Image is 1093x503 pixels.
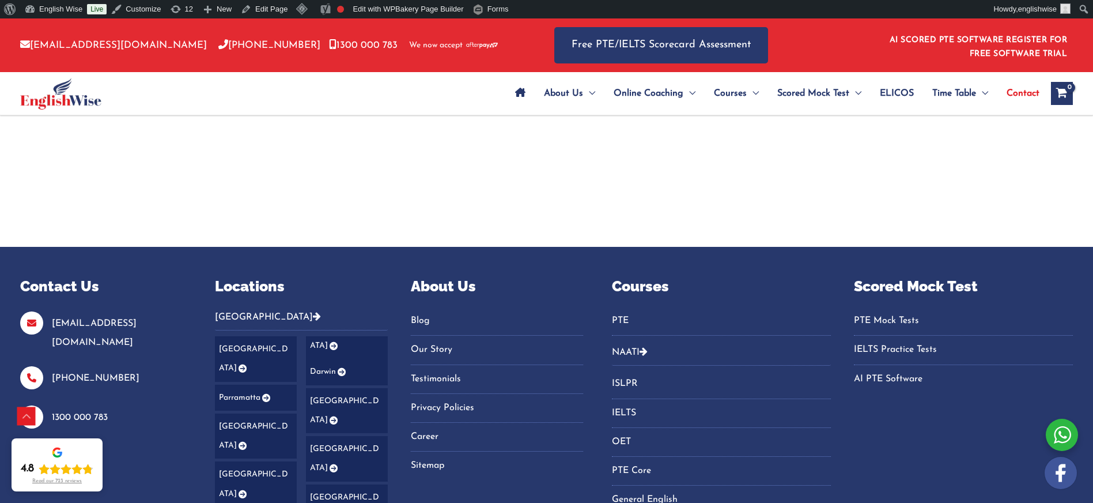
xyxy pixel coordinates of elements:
p: About Us [411,276,584,298]
aside: Header Widget 1 [883,27,1073,64]
a: [GEOGRAPHIC_DATA] [306,388,388,434]
span: Contact [1007,73,1039,114]
nav: Site Navigation: Main Menu [506,73,1039,114]
a: IELTS Practice Tests [854,340,1073,359]
button: [GEOGRAPHIC_DATA] [215,311,388,331]
a: PTE [612,311,831,331]
p: Courses [612,276,831,298]
a: OET [612,433,831,452]
a: Free PTE/IELTS Scorecard Assessment [554,27,768,63]
div: Read our 723 reviews [32,478,82,485]
a: Blog [411,311,584,331]
a: NAATI [612,348,640,357]
a: Career [411,427,584,446]
a: CoursesMenu Toggle [705,73,768,114]
a: Live [87,4,107,14]
span: Menu Toggle [583,73,595,114]
span: Menu Toggle [747,73,759,114]
nav: Menu [854,311,1073,389]
a: Sitemap [411,456,584,475]
a: [PHONE_NUMBER] [52,374,139,383]
nav: Menu [411,311,584,476]
img: Afterpay-Logo [466,42,498,48]
a: PTE Core [612,461,831,481]
span: About Us [544,73,583,114]
a: [EMAIL_ADDRESS][DOMAIN_NAME] [20,40,207,50]
a: Testimonials [411,370,584,389]
a: Our Story [411,340,584,359]
nav: Menu [612,311,831,336]
a: About UsMenu Toggle [535,73,604,114]
span: Menu Toggle [976,73,988,114]
a: Parramatta [215,385,297,411]
a: Darwin [306,359,388,385]
span: englishwise [1018,5,1057,13]
a: Scored Mock TestMenu Toggle [768,73,871,114]
a: ISLPR [612,374,831,393]
a: Contact [997,73,1039,114]
a: View Shopping Cart, empty [1051,82,1073,105]
a: ELICOS [871,73,923,114]
div: 4.8 [21,462,34,476]
a: IELTS [612,404,831,423]
span: Menu Toggle [849,73,861,114]
aside: Footer Widget 3 [411,276,584,490]
a: AI SCORED PTE SOFTWARE REGISTER FOR FREE SOFTWARE TRIAL [890,36,1068,58]
img: cropped-ew-logo [20,78,101,110]
img: ashok kumar [1060,3,1071,14]
a: Online CoachingMenu Toggle [604,73,705,114]
p: Scored Mock Test [854,276,1073,298]
a: [GEOGRAPHIC_DATA] [306,436,388,482]
a: [PHONE_NUMBER] [218,40,320,50]
span: We now accept [409,40,463,51]
a: [GEOGRAPHIC_DATA] [215,414,297,459]
a: 1300 000 783 [329,40,398,50]
p: Locations [215,276,388,298]
span: Scored Mock Test [777,73,849,114]
div: Rating: 4.8 out of 5 [21,462,93,476]
a: AI PTE Software [854,370,1073,389]
span: Menu Toggle [683,73,695,114]
a: PTE Mock Tests [854,311,1073,331]
a: Time TableMenu Toggle [923,73,997,114]
span: Online Coaching [614,73,683,114]
span: ELICOS [880,73,914,114]
a: [GEOGRAPHIC_DATA] [215,336,297,382]
button: NAATI [612,339,831,366]
aside: Footer Widget 1 [20,276,186,471]
a: [EMAIL_ADDRESS][DOMAIN_NAME] [52,319,137,347]
span: Time Table [932,73,976,114]
a: 1300 000 783 [52,413,108,422]
div: Focus keyphrase not set [337,6,344,13]
p: Contact Us [20,276,186,298]
img: white-facebook.png [1045,457,1077,489]
span: Courses [714,73,747,114]
a: Privacy Policies [411,399,584,418]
